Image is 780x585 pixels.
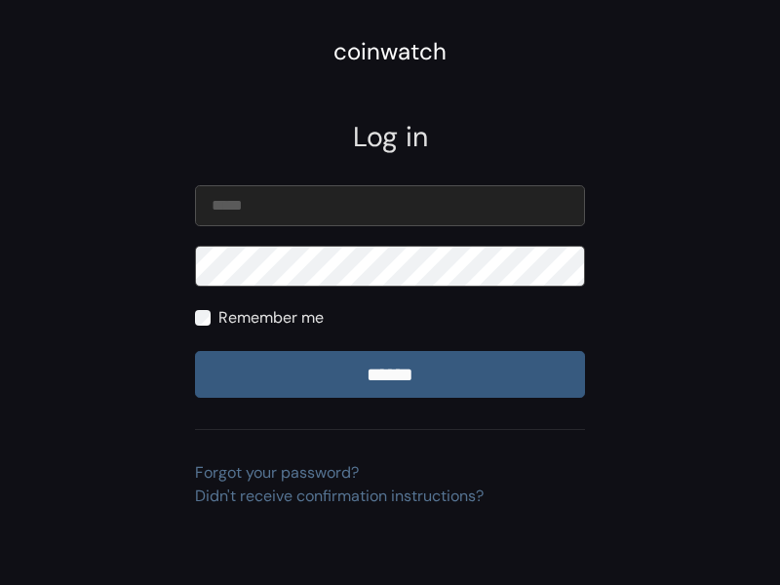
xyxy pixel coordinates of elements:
[333,44,447,64] a: coinwatch
[195,121,585,154] h2: Log in
[333,34,447,69] div: coinwatch
[195,486,484,506] a: Didn't receive confirmation instructions?
[195,462,359,483] a: Forgot your password?
[218,306,324,330] label: Remember me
